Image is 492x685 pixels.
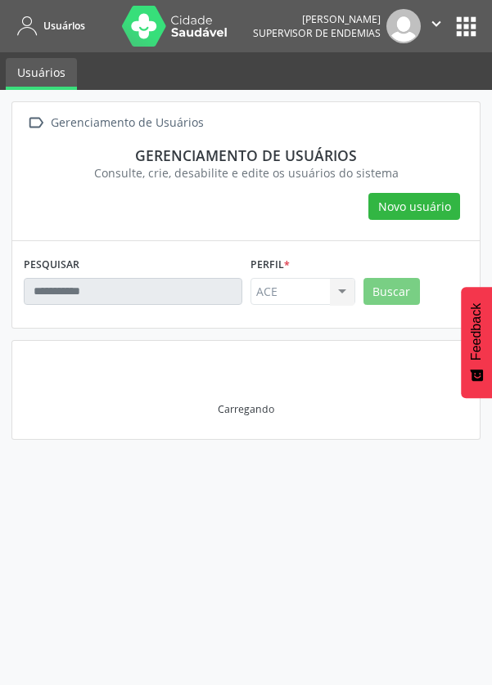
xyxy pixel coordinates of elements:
button: Feedback - Mostrar pesquisa [461,287,492,398]
div: Gerenciamento de usuários [35,146,457,164]
button: Novo usuário [368,193,460,221]
label: PESQUISAR [24,253,79,278]
div: Consulte, crie, desabilite e edite os usuários do sistema [35,164,457,181]
div: Gerenciamento de Usuários [47,111,206,135]
button: apps [452,12,481,41]
label: Perfil [251,253,290,278]
a:  Gerenciamento de Usuários [24,111,206,135]
button:  [421,9,452,43]
i:  [427,15,445,33]
span: Usuários [43,19,85,33]
span: Supervisor de Endemias [253,26,381,40]
button: Buscar [363,278,420,306]
a: Usuários [11,12,85,39]
div: [PERSON_NAME] [253,12,381,26]
span: Novo usuário [378,198,451,215]
a: Usuários [6,58,77,90]
span: Feedback [469,303,484,360]
div: Carregando [218,402,274,416]
img: img [386,9,421,43]
i:  [24,111,47,135]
